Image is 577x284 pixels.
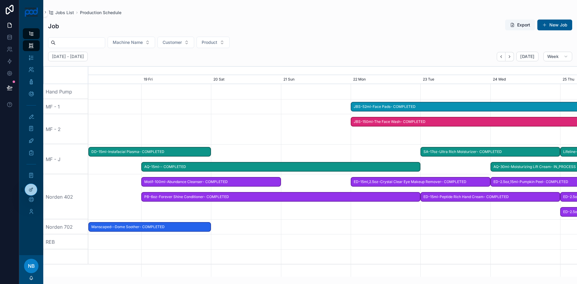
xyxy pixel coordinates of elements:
[516,52,538,61] button: [DATE]
[108,37,155,48] button: Select Button
[490,75,560,84] div: 24 Wed
[202,39,217,45] span: Product
[281,75,351,84] div: 21 Sun
[420,75,490,84] div: 23 Tue
[547,54,559,59] span: Week
[43,174,88,219] div: Norden 402
[142,192,420,202] span: PB-6oz-Forever Shine Conditioner- COMPLETED
[351,177,490,187] div: ED-15ml,2.5oz-Crystal Clear Eye Makeup Remover- COMPLETED
[43,114,88,144] div: MF - 2
[88,147,211,157] div: DD-15ml-Instafacial Plasma- COMPLETED
[141,75,211,84] div: 19 Fri
[520,54,534,59] span: [DATE]
[141,177,281,187] div: Motif-100ml-Abundance Cleanser- COMPLETED
[113,39,143,45] span: Machine Name
[19,24,43,225] div: scrollable content
[351,75,420,84] div: 22 Mon
[89,147,210,157] span: DD-15ml-Instafacial Plasma- COMPLETED
[163,39,182,45] span: Customer
[421,192,560,202] span: ED-15ml-Peptide Rich Hand Cream- COMPLETED
[505,20,535,30] button: Export
[72,75,141,84] div: 18 Thu
[197,37,230,48] button: Select Button
[52,53,84,60] h2: [DATE] - [DATE]
[43,234,88,249] div: REB
[421,147,560,157] span: SA-17oz-Ultra Rich Moisturizer- COMPLETED
[89,222,210,232] span: Manscaped--Dome Soother- COMPLETED
[24,7,38,17] img: App logo
[141,192,420,202] div: PB-6oz-Forever Shine Conditioner- COMPLETED
[157,37,194,48] button: Select Button
[55,10,74,16] span: Jobs List
[142,177,280,187] span: Motif-100ml-Abundance Cleanser- COMPLETED
[48,10,74,16] a: Jobs List
[48,22,59,30] h1: Job
[28,262,35,270] span: NB
[80,10,121,16] a: Production Schedule
[43,219,88,234] div: Norden 702
[543,52,572,61] button: Week
[537,20,572,30] button: New Job
[88,222,211,232] div: Manscaped--Dome Soother- COMPLETED
[142,162,420,172] span: AQ-15ml-- COMPLETED
[43,84,88,99] div: Hand Pump
[43,99,88,114] div: MF - 1
[43,144,88,174] div: MF - J
[141,162,420,172] div: AQ-15ml-- COMPLETED
[211,75,281,84] div: 20 Sat
[351,177,490,187] span: ED-15ml,2.5oz-Crystal Clear Eye Makeup Remover- COMPLETED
